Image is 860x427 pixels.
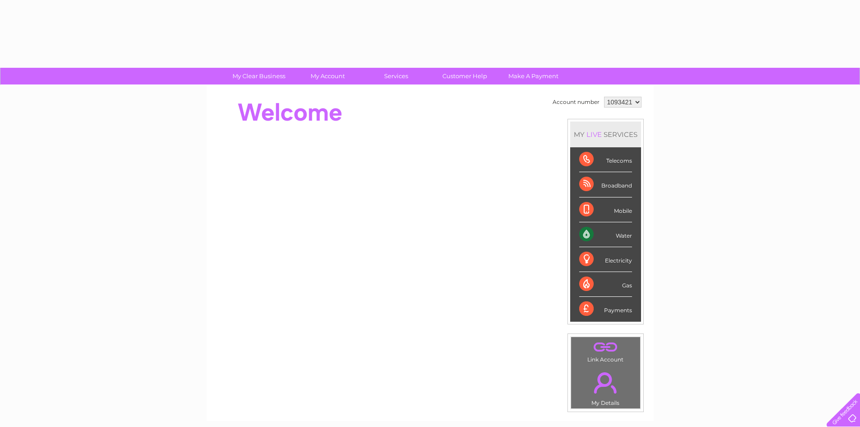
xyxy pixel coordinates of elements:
[222,68,296,84] a: My Clear Business
[579,197,632,222] div: Mobile
[579,272,632,297] div: Gas
[579,247,632,272] div: Electricity
[290,68,365,84] a: My Account
[428,68,502,84] a: Customer Help
[573,367,638,399] a: .
[571,337,641,365] td: Link Account
[579,222,632,247] div: Water
[579,297,632,321] div: Payments
[359,68,433,84] a: Services
[550,94,602,110] td: Account number
[579,147,632,172] div: Telecoms
[579,172,632,197] div: Broadband
[496,68,571,84] a: Make A Payment
[571,365,641,409] td: My Details
[573,339,638,355] a: .
[570,122,641,147] div: MY SERVICES
[585,130,604,139] div: LIVE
